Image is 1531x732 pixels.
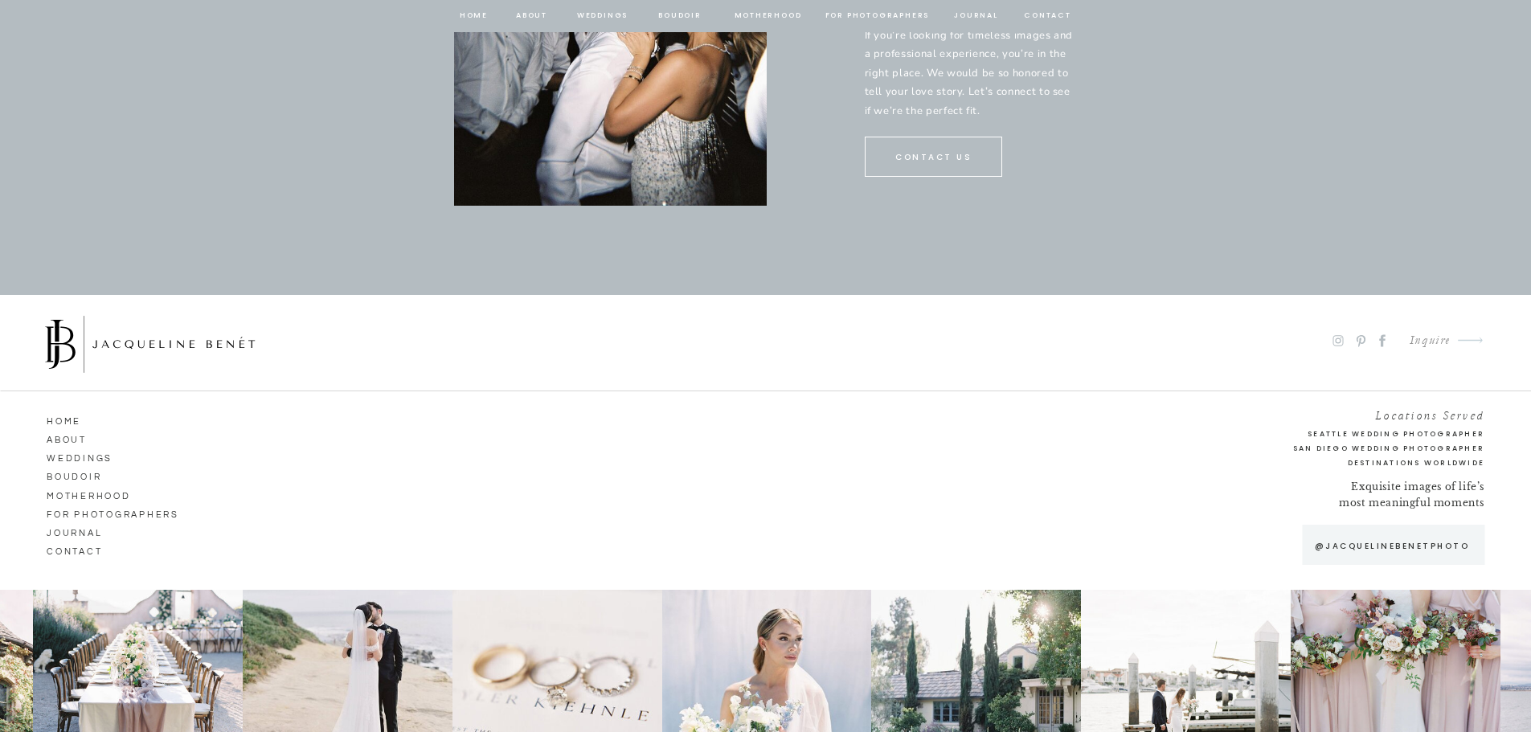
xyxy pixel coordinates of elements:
a: Boudoir [47,468,138,482]
a: @jacquelinebenetphoto [1307,539,1477,553]
a: Inquire [1397,330,1451,352]
a: about [515,9,549,23]
a: journal [952,9,1001,23]
h2: Destinations Worldwide [1246,456,1484,470]
a: for photographers [825,9,930,23]
a: Seattle Wedding Photographer [1246,427,1484,441]
p: If you’re looking for timeless images and a professional experience, you’re in the right place. W... [865,27,1079,119]
a: CONTACT US [884,150,984,165]
a: Weddings [575,9,630,23]
p: Exquisite images of life’s most meaningful moments [1336,479,1484,513]
a: ABOUT [47,431,138,445]
a: Motherhood [47,487,138,501]
a: contact [1022,9,1074,23]
a: San Diego Wedding Photographer [1217,442,1484,456]
h2: Locations Served [1246,406,1484,419]
a: home [459,9,489,23]
a: BOUDOIR [657,9,703,23]
a: for photographers [47,505,190,520]
a: Motherhood [735,9,801,23]
a: Weddings [47,449,138,464]
a: CONTACT [47,542,138,557]
a: journal [47,524,166,538]
a: HOME [47,412,138,427]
